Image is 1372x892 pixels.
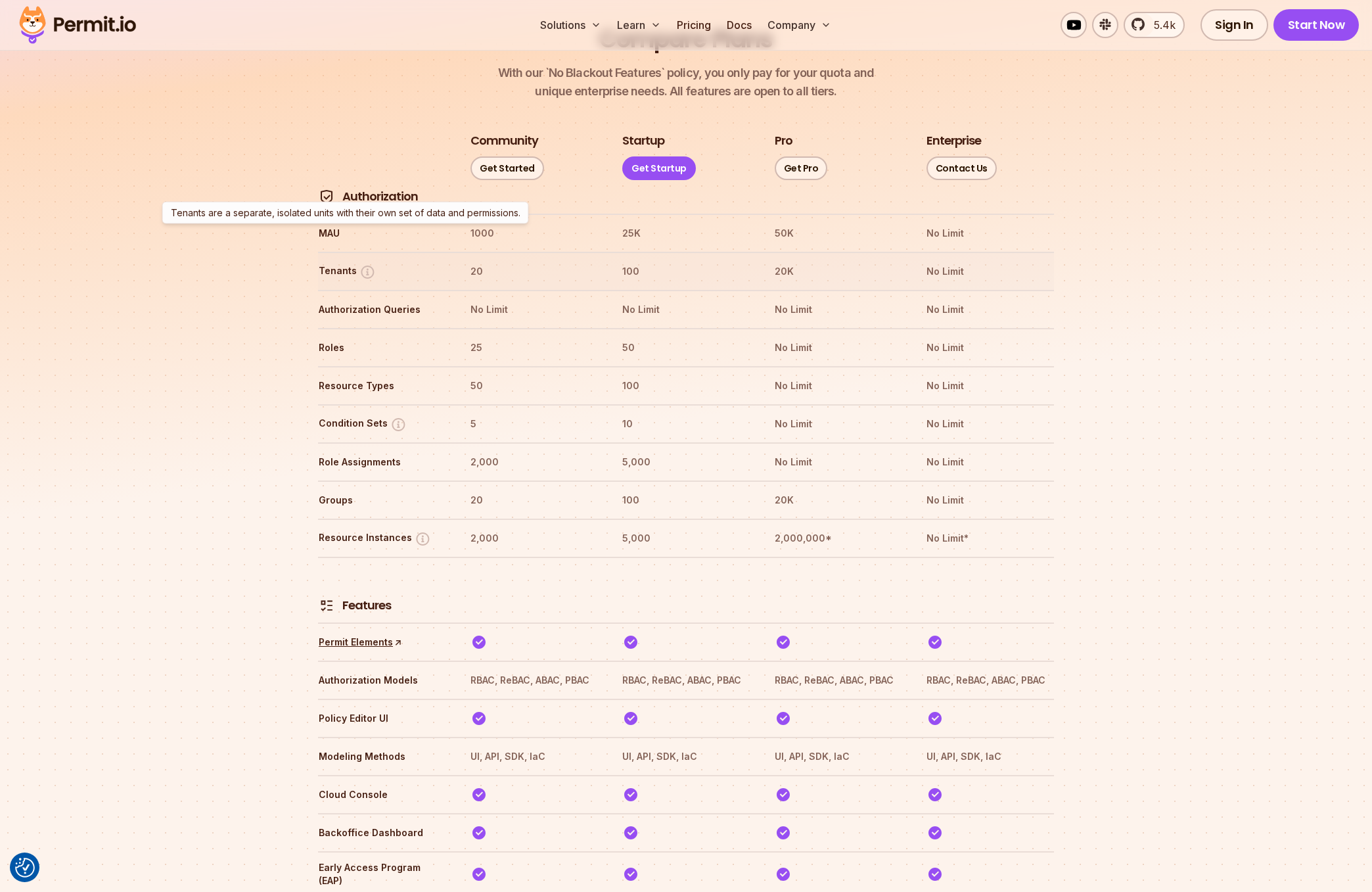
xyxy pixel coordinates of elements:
th: UI, API, SDK, IaC [622,746,750,767]
th: No Limit [774,413,902,434]
th: UI, API, SDK, IaC [926,746,1054,767]
th: No Limit [926,261,1054,282]
span: 5.4k [1146,17,1176,33]
th: 50 [470,375,598,396]
th: 100 [622,490,750,511]
th: 100 [622,261,750,282]
img: Features [319,598,334,613]
th: Resource Types [318,375,446,396]
a: Get Pro [775,156,828,180]
a: Sign In [1200,9,1268,41]
th: 50 [622,337,750,358]
th: 2,000,000* [774,528,902,549]
th: Groups [318,490,446,511]
th: RBAC, ReBAC, ABAC, PBAC [470,670,598,691]
th: Roles [318,337,446,358]
th: Cloud Console [318,784,446,805]
a: 5.4k [1124,12,1185,38]
th: No Limit [926,413,1054,434]
th: No Limit [926,337,1054,358]
th: No Limit [926,490,1054,511]
th: MAU [318,223,446,244]
th: No Limit [926,375,1054,396]
th: 25K [622,223,750,244]
a: Get Started [470,156,544,180]
button: Learn [612,12,666,38]
h2: Compare Plans [599,23,773,56]
h4: Features [342,598,391,614]
th: Authorization Models [318,670,446,691]
h3: Pro [775,133,792,149]
th: RBAC, ReBAC, ABAC, PBAC [926,670,1054,691]
th: Early Access Program (EAP) [318,860,446,888]
th: Authorization Queries [318,299,446,320]
button: Condition Sets [319,416,407,433]
a: Pricing [672,12,716,38]
th: 20K [774,490,902,511]
a: Start Now [1273,9,1360,41]
a: Docs [721,12,757,38]
span: With our `No Blackout Features` policy, you only pay for your quota and [498,64,874,82]
a: Contact Us [926,156,997,180]
th: Modeling Methods [318,746,446,767]
a: Permit Elements↑ [319,636,402,649]
th: 20 [470,490,598,511]
h3: Startup [622,133,664,149]
th: No Limit [774,299,902,320]
a: Get Startup [622,156,696,180]
th: No Limit [774,337,902,358]
th: 100 [622,375,750,396]
th: 1000 [470,223,598,244]
th: 2,000 [470,528,598,549]
button: Consent Preferences [15,858,35,878]
th: RBAC, ReBAC, ABAC, PBAC [622,670,750,691]
button: Solutions [535,12,606,38]
th: RBAC, ReBAC, ABAC, PBAC [774,670,902,691]
th: UI, API, SDK, IaC [774,746,902,767]
p: Tenants are a separate, isolated units with their own set of data and permissions. [171,206,520,220]
button: Resource Instances [319,530,431,547]
th: Role Assignments [318,452,446,473]
th: No Limit [470,299,598,320]
th: 2,000 [470,452,598,473]
th: No Limit [622,299,750,320]
th: 20 [470,261,598,282]
img: Revisit consent button [15,858,35,878]
th: No Limit [774,452,902,473]
th: 10 [622,413,750,434]
button: Company [762,12,836,38]
th: 25 [470,337,598,358]
h3: Community [470,133,538,149]
th: 5 [470,413,598,434]
th: 5,000 [622,452,750,473]
th: 20K [774,261,902,282]
span: ↑ [390,634,405,650]
h4: Authorization [342,189,418,205]
h3: Enterprise [926,133,981,149]
th: UI, API, SDK, IaC [470,746,598,767]
th: 5,000 [622,528,750,549]
th: No Limit [926,452,1054,473]
th: Backoffice Dashboard [318,822,446,843]
button: Tenants [319,264,376,280]
th: 50K [774,223,902,244]
th: No Limit [926,223,1054,244]
p: unique enterprise needs. All features are open to all tiers. [498,64,874,101]
th: No Limit [926,299,1054,320]
img: Permit logo [13,3,142,47]
th: Policy Editor UI [318,708,446,729]
th: No Limit* [926,528,1054,549]
th: No Limit [774,375,902,396]
img: Authorization [319,189,334,205]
